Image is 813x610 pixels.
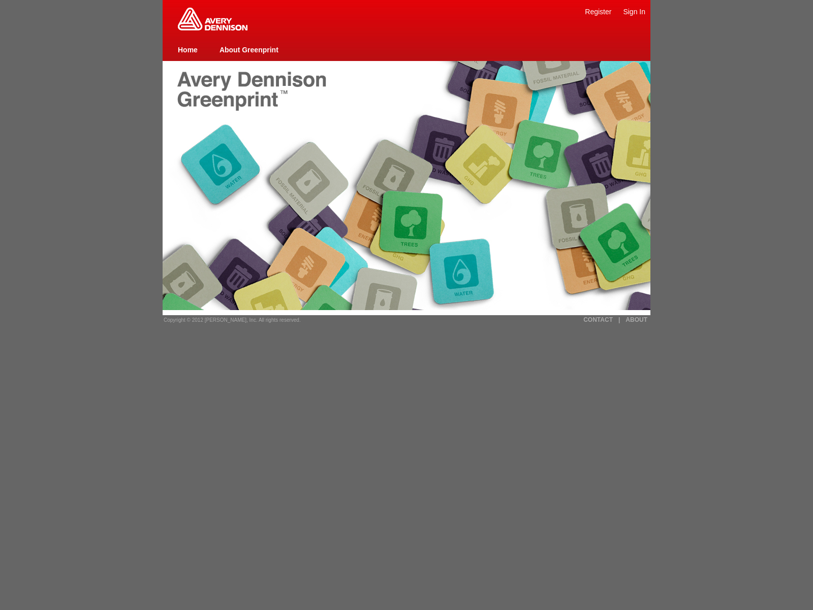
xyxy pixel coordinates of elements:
a: ABOUT [626,316,647,323]
a: Sign In [623,8,645,16]
img: Home [178,8,247,30]
a: Greenprint [178,25,247,32]
a: | [618,316,620,323]
a: Register [585,8,611,16]
span: Copyright © 2012 [PERSON_NAME], Inc. All rights reserved. [164,317,301,323]
a: About Greenprint [220,46,278,54]
a: Home [178,46,198,54]
a: CONTACT [583,316,613,323]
